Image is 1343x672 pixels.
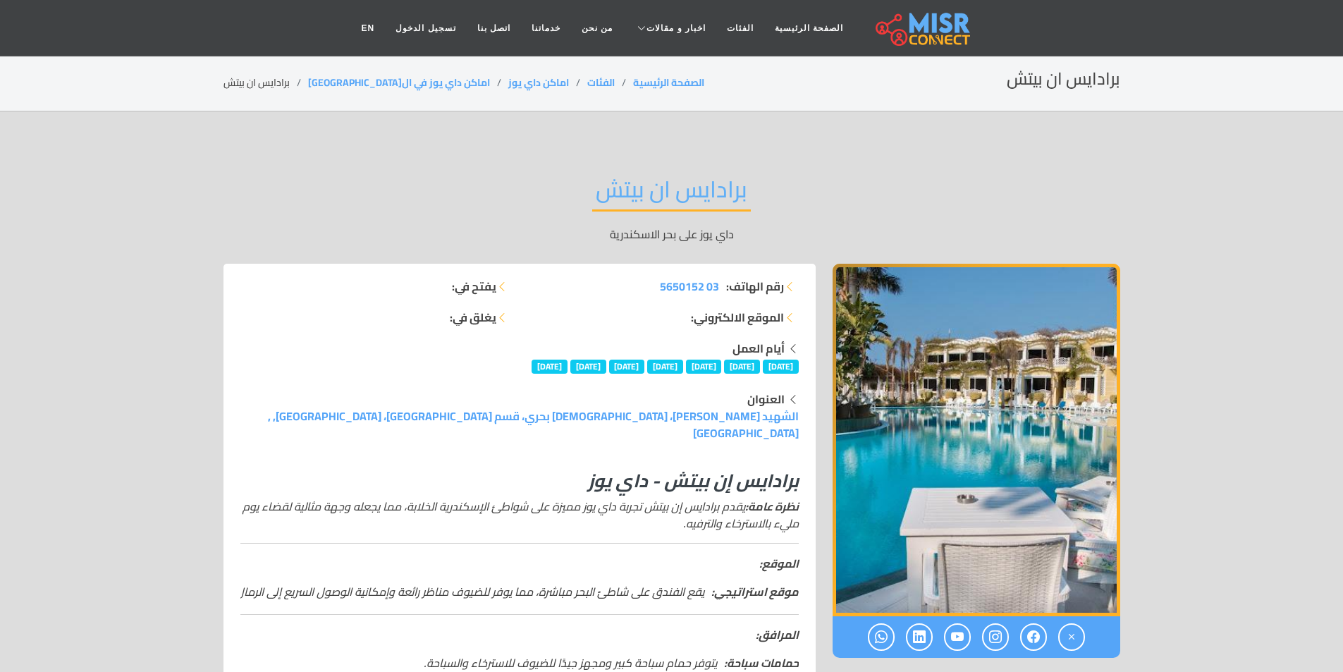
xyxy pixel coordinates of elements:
[1007,69,1120,90] h2: برادايس ان بيتش
[385,15,466,42] a: تسجيل الدخول
[647,360,683,374] span: [DATE]
[424,654,799,671] em: يتوفر حمام سباحة كبير ومجهز جيدًا للضيوف للاسترخاء والسباحة.
[571,15,623,42] a: من نحن
[691,309,784,326] strong: الموقع الالكتروني:
[532,360,568,374] span: [DATE]
[243,496,799,534] em: يقدم برادايس إن بيتش تجربة داي يوز مميزة على شواطئ الإسكندرية الخلابة، مما يجعله وجهة مثالية لقضا...
[686,360,722,374] span: [DATE]
[128,583,799,600] em: يقع الفندق على شاطئ البحر مباشرة، مما يوفر للضيوف مناظر رائعة وإمكانية الوصول السريع إلى الرمال ا...
[268,405,799,444] a: الشهيد [PERSON_NAME]، [DEMOGRAPHIC_DATA] بحري، قسم [GEOGRAPHIC_DATA]، [GEOGRAPHIC_DATA], , [GEOGR...
[570,360,606,374] span: [DATE]
[521,15,571,42] a: خدماتنا
[726,278,784,295] strong: رقم الهاتف:
[724,360,760,374] span: [DATE]
[660,276,719,297] span: 03 5650152
[223,75,308,90] li: برادايس ان بيتش
[646,22,706,35] span: اخبار و مقالات
[660,278,719,295] a: 03 5650152
[588,463,799,498] em: برادايس إن بيتش - داي يوز
[223,226,1120,243] p: داي يوز على بحر الاسكندرية
[308,73,490,92] a: اماكن داي يوز في ال[GEOGRAPHIC_DATA]
[623,15,716,42] a: اخبار و مقالات
[711,581,799,602] strong: موقع استراتيجي:
[747,389,785,410] strong: العنوان
[833,264,1120,616] img: برادايس ان بيتش
[756,624,799,645] strong: المرافق:
[450,309,496,326] strong: يغلق في:
[833,264,1120,616] div: 1 / 1
[716,15,764,42] a: الفئات
[876,11,970,46] img: main.misr_connect
[587,73,615,92] a: الفئات
[745,496,799,517] strong: نظرة عامة:
[732,338,785,359] strong: أيام العمل
[351,15,386,42] a: EN
[759,553,799,574] strong: الموقع:
[508,73,569,92] a: اماكن داي يوز
[592,176,751,212] h2: برادايس ان بيتش
[609,360,645,374] span: [DATE]
[633,73,704,92] a: الصفحة الرئيسية
[467,15,521,42] a: اتصل بنا
[763,360,799,374] span: [DATE]
[764,15,854,42] a: الصفحة الرئيسية
[452,278,496,295] strong: يفتح في:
